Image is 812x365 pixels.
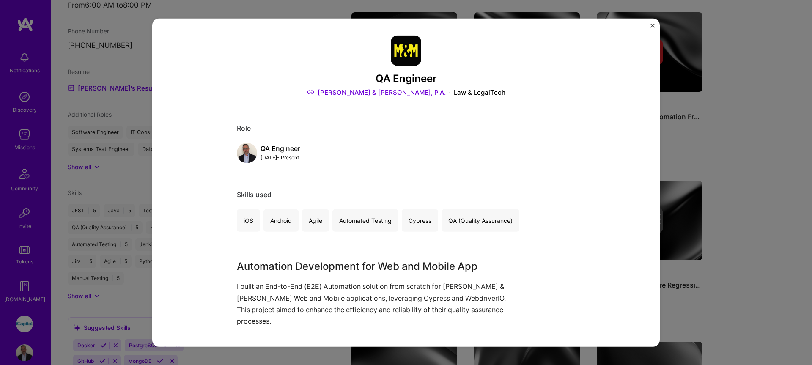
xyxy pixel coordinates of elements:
div: Automated Testing [332,209,398,232]
img: Company logo [391,35,421,66]
div: QA (Quality Assurance) [442,209,519,232]
div: [DATE] - Present [261,153,300,162]
p: I built an End-to-End (E2E) Automation solution from scratch for [PERSON_NAME] & [PERSON_NAME] We... [237,281,512,327]
div: iOS [237,209,260,232]
h3: QA Engineer [237,72,575,85]
div: Skills used [237,190,575,199]
h3: Automation Development for Web and Mobile App [237,259,512,274]
img: Link [307,88,314,97]
div: QA Engineer [261,144,300,153]
div: Cypress [402,209,438,232]
div: Android [263,209,299,232]
a: [PERSON_NAME] & [PERSON_NAME], P.A. [307,88,446,97]
img: Dot [449,88,450,97]
div: Law & LegalTech [454,88,505,97]
button: Close [650,23,655,32]
h3: Problem [237,344,512,359]
div: Role [237,124,575,133]
div: Agile [302,209,329,232]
